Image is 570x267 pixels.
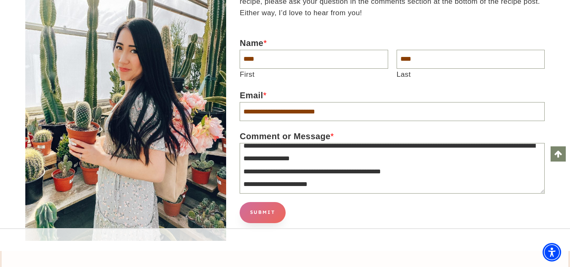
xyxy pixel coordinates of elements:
[543,243,561,262] div: Accessibility Menu
[240,129,545,143] label: Comment or Message
[240,36,545,50] label: Name
[240,89,545,102] label: Email
[397,69,545,80] label: Last
[551,146,566,162] a: Scroll to top
[240,202,286,223] button: Submit
[240,69,388,80] label: First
